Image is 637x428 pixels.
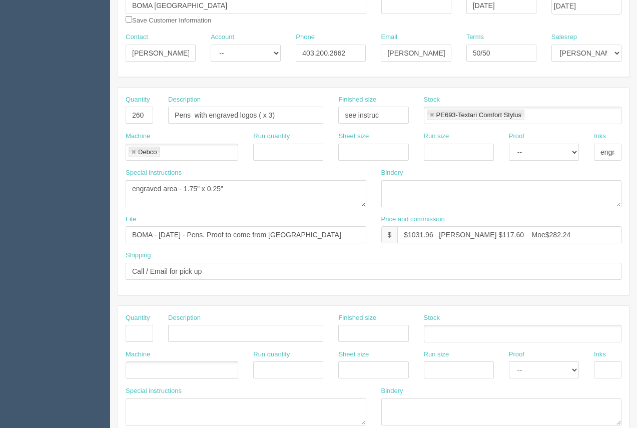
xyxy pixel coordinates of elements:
label: Run quantity [253,350,290,359]
div: $ [381,226,398,243]
label: Salesrep [551,33,577,42]
label: Email [381,33,397,42]
label: Machine [126,350,150,359]
label: Description [168,95,201,105]
label: Price and commission [381,215,445,224]
label: Phone [296,33,315,42]
label: Account [211,33,234,42]
label: Proof [509,132,524,141]
label: Sheet size [338,350,369,359]
label: Run size [424,132,449,141]
label: Machine [126,132,150,141]
label: Bindery [381,168,403,178]
label: Sheet size [338,132,369,141]
label: Proof [509,350,524,359]
label: Finished size [338,95,376,105]
label: Finished size [338,313,376,323]
label: Terms [466,33,484,42]
label: Special instructions [126,168,182,178]
label: Stock [424,95,440,105]
div: PE693-Textari Comfort Stylus [436,112,522,118]
label: Run quantity [253,132,290,141]
label: Shipping [126,251,151,260]
label: Run size [424,350,449,359]
label: File [126,215,136,224]
label: Description [168,313,201,323]
label: Inks [594,350,606,359]
label: Quantity [126,313,150,323]
div: Debco [138,149,157,155]
label: Contact [126,33,148,42]
label: Stock [424,313,440,323]
label: Inks [594,132,606,141]
label: Bindery [381,386,403,396]
label: Quantity [126,95,150,105]
label: Special instructions [126,386,182,396]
